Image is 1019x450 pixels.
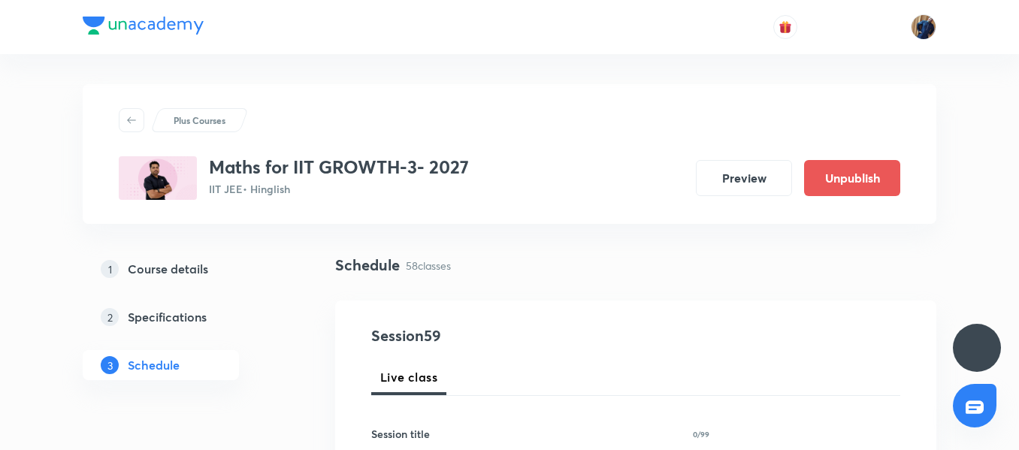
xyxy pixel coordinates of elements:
[779,20,792,34] img: avatar
[83,254,287,284] a: 1Course details
[83,17,204,38] a: Company Logo
[128,308,207,326] h5: Specifications
[371,325,646,347] h4: Session 59
[209,156,469,178] h3: Maths for IIT GROWTH-3- 2027
[968,339,986,357] img: ttu
[209,181,469,197] p: IIT JEE • Hinglish
[119,156,197,200] img: 069A8666-5038-4819-9862-B1CF7C8A0702_plus.png
[83,302,287,332] a: 2Specifications
[406,258,451,273] p: 58 classes
[101,260,119,278] p: 1
[693,430,709,438] p: 0/99
[101,308,119,326] p: 2
[101,356,119,374] p: 3
[128,356,180,374] h5: Schedule
[773,15,797,39] button: avatar
[371,426,430,442] h6: Session title
[83,17,204,35] img: Company Logo
[911,14,936,40] img: Sudipto roy
[128,260,208,278] h5: Course details
[335,254,400,276] h4: Schedule
[380,368,437,386] span: Live class
[696,160,792,196] button: Preview
[174,113,225,127] p: Plus Courses
[804,160,900,196] button: Unpublish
